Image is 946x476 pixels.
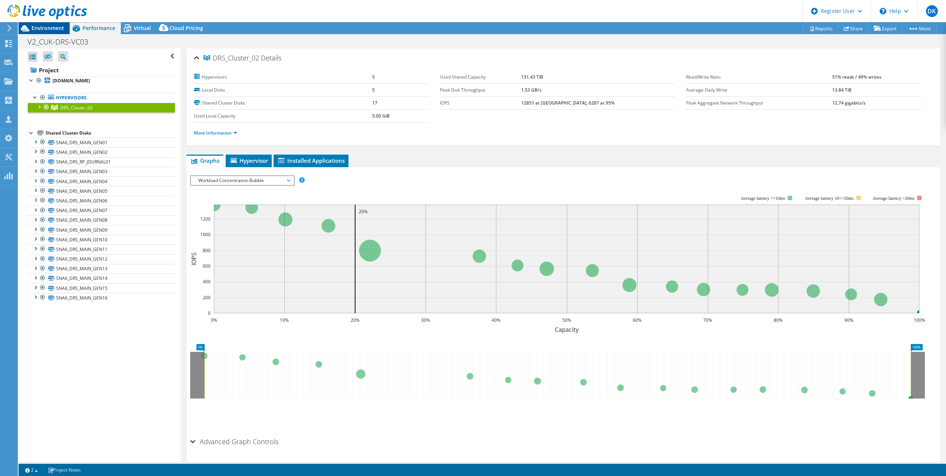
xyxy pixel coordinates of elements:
[28,186,175,196] a: SNA6_DRS_MAIN_GEN05
[28,215,175,225] a: SNA6_DRS_MAIN_GEN08
[190,434,278,449] h2: Advanced Graph Controls
[208,310,211,316] text: 0
[873,196,914,201] text: Average latency >20ms
[421,317,430,323] text: 30%
[28,147,175,157] a: SNA6_DRS_MAIN_GEN02
[200,231,211,238] text: 1000
[28,274,175,283] a: SNA6_DRS_MAIN_GEN14
[774,317,783,323] text: 80%
[261,53,281,62] span: Details
[28,264,175,274] a: SNA6_DRS_MAIN_GEN13
[440,73,521,81] label: Used Shared Capacity
[203,247,211,254] text: 800
[372,87,375,93] b: 5
[200,216,211,222] text: 1200
[28,254,175,264] a: SNA6_DRS_MAIN_GEN12
[555,325,579,334] text: Capacity
[868,23,903,34] a: Export
[194,112,372,120] label: Used Local Capacity
[633,317,642,323] text: 60%
[880,8,886,14] svg: \n
[28,293,175,303] a: SNA6_DRS_MAIN_GEN16
[28,176,175,186] a: SNA6_DRS_MAIN_GEN04
[203,278,211,285] text: 400
[562,317,571,323] text: 50%
[492,317,500,323] text: 40%
[203,263,211,269] text: 600
[372,113,390,119] b: 5.00 GiB
[28,103,175,112] a: DRS_Cluster_02
[83,24,115,32] span: Performance
[28,235,175,244] a: SNA6_DRS_MAIN_GEN10
[838,23,869,34] a: Share
[203,294,211,301] text: 200
[134,24,151,32] span: Virtual
[913,317,925,323] text: 100%
[43,465,86,475] a: Project Notes
[28,167,175,176] a: SNA6_DRS_MAIN_GEN03
[194,73,372,81] label: Hypervisors
[521,74,543,80] b: 131.43 TiB
[280,317,289,323] text: 10%
[440,86,521,94] label: Peak Disk Throughput
[32,24,64,32] span: Environment
[832,100,866,106] b: 12.74 gigabits/s
[686,86,832,94] label: Average Daily Write
[359,208,368,215] text: 20%
[194,130,237,136] a: More Information
[46,129,175,138] div: Shared Cluster Disks
[521,100,615,106] b: 12851 at [GEOGRAPHIC_DATA], 6287 at 95%
[28,76,175,86] a: [DOMAIN_NAME]
[902,23,937,34] a: More
[20,465,43,475] a: 2
[194,86,372,94] label: Local Disks
[28,244,175,254] a: SNA6_DRS_MAIN_GEN11
[28,64,175,76] a: Project
[277,157,345,164] span: Installed Applications
[53,77,90,84] b: [DOMAIN_NAME]
[195,176,290,185] span: Workload Concentration Bubble
[440,99,521,107] label: IOPS
[686,99,832,107] label: Peak Aggregate Network Throughput
[28,196,175,205] a: SNA6_DRS_MAIN_GEN06
[521,87,542,93] b: 1.53 GB/s
[372,74,375,80] b: 5
[686,73,832,81] label: Read/Write Ratio
[351,317,360,323] text: 20%
[169,24,203,32] span: Cloud Pricing
[926,5,938,17] span: DK
[741,196,785,201] tspan: Average latency <=10ms
[28,206,175,215] a: SNA6_DRS_MAIN_GEN07
[28,157,175,167] a: SNA6_DRS_RP_JOURNAL01
[194,99,372,107] label: Shared Cluster Disks
[28,138,175,147] a: SNA6_DRS_MAIN_GEN01
[190,252,198,265] text: IOPS
[28,283,175,293] a: SNA6_DRS_MAIN_GEN15
[211,317,217,323] text: 0%
[28,225,175,235] a: SNA6_DRS_MAIN_GEN09
[844,317,853,323] text: 90%
[372,100,377,106] b: 17
[28,93,175,103] a: Hypervisors
[703,317,712,323] text: 70%
[832,74,881,80] b: 51% reads / 49% writes
[24,38,100,46] h1: V2_CUK-DRS-VC03
[803,23,838,34] a: Reports
[190,157,219,164] span: Graphs
[60,105,93,111] span: DRS_Cluster_02
[204,54,259,62] span: DRS_Cluster_02
[832,87,851,93] b: 13.84 TiB
[805,196,854,201] tspan: Average latency 10<=20ms
[229,157,268,164] span: Hypervisor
